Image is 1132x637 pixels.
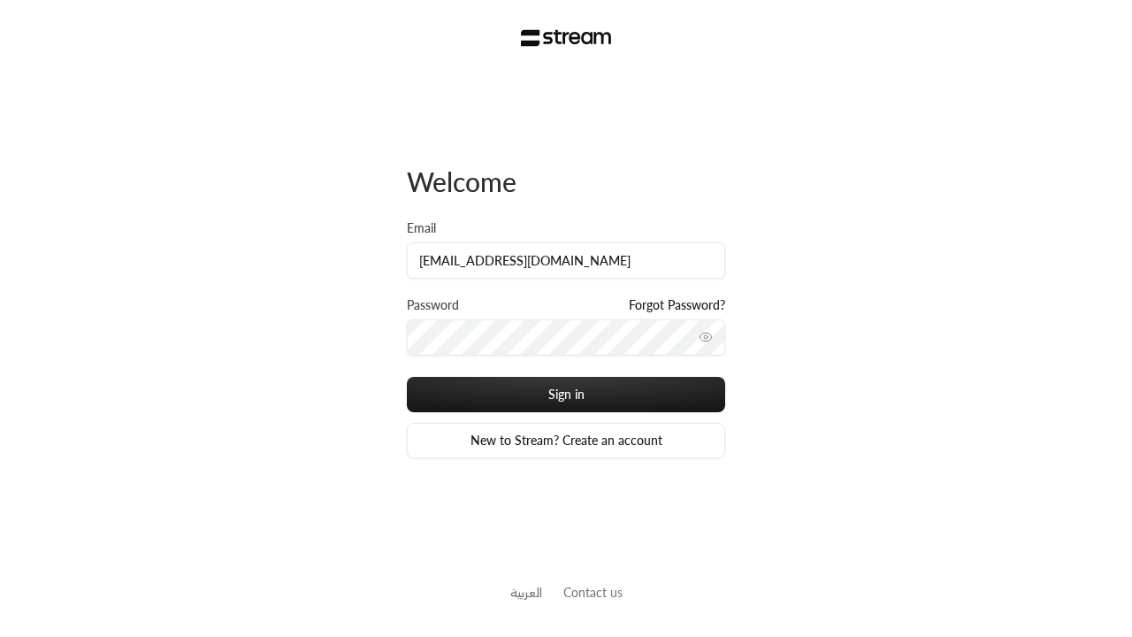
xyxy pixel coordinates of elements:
a: Contact us [563,585,623,600]
a: العربية [510,576,542,609]
button: toggle password visibility [692,323,720,351]
label: Password [407,296,459,314]
label: Email [407,219,436,237]
button: Contact us [563,583,623,602]
a: Forgot Password? [629,296,725,314]
a: New to Stream? Create an account [407,423,725,458]
img: Stream Logo [521,29,612,47]
button: Sign in [407,377,725,412]
span: Welcome [407,165,516,197]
